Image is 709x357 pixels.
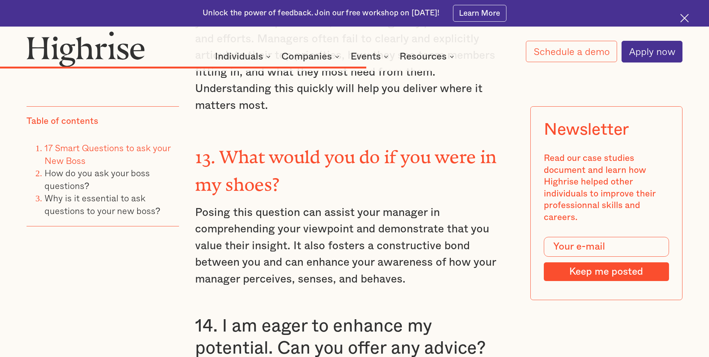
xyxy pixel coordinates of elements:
div: Table of contents [27,116,98,128]
div: Companies [281,52,342,61]
p: Posing this question can assist your manager in comprehending your viewpoint and demonstrate that... [195,204,514,287]
div: Resources [400,52,447,61]
input: Keep me posted [544,262,669,281]
div: Individuals [215,52,263,61]
form: Modal Form [544,237,669,281]
img: Cross icon [680,14,689,22]
a: 17 Smart Questions to ask your New Boss [44,141,170,167]
div: Read our case studies document and learn how Highrise helped other individuals to improve their p... [544,153,669,223]
a: Learn More [453,5,506,22]
a: Apply now [622,41,682,62]
img: Highrise logo [27,31,145,67]
a: How do you ask your boss questions? [44,166,150,192]
div: Unlock the power of feedback. Join our free workshop on [DATE]! [203,8,440,18]
div: Newsletter [544,120,629,140]
div: Individuals [215,52,273,61]
div: Resources [400,52,456,61]
a: Why is it essential to ask questions to your new boss? [44,191,160,217]
input: Your e-mail [544,237,669,257]
a: Schedule a demo [526,41,617,62]
strong: 13. What would you do if you were in my shoes? [195,147,496,186]
div: Companies [281,52,332,61]
div: Events [351,52,381,61]
div: Events [351,52,391,61]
